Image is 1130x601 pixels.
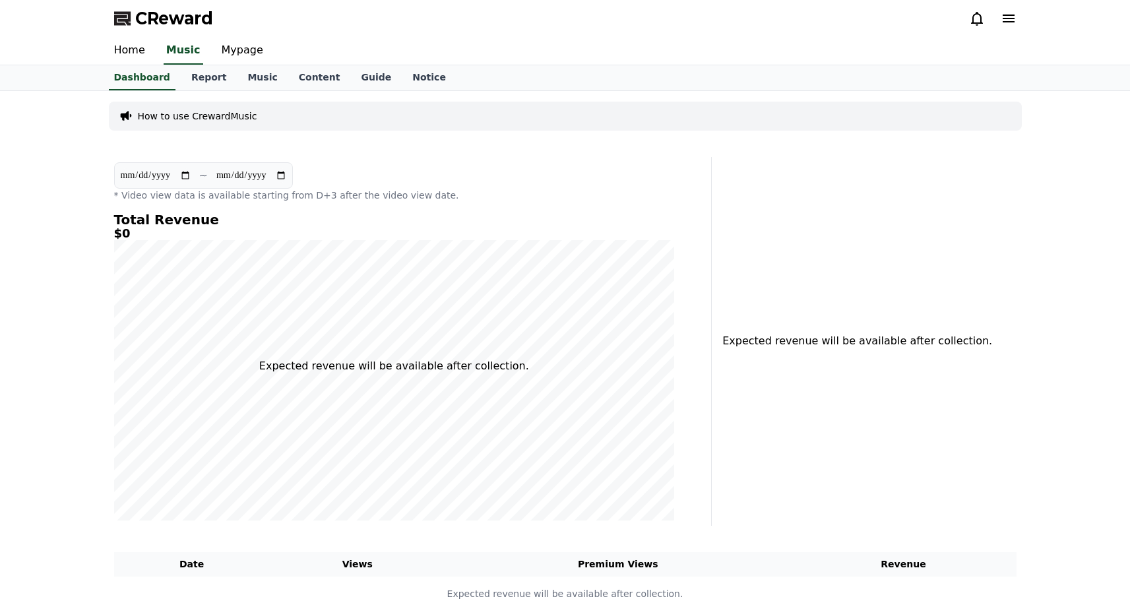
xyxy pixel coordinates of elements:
a: CReward [114,8,213,29]
a: Music [164,37,203,65]
a: Home [104,37,156,65]
th: Views [270,552,445,577]
th: Date [114,552,270,577]
a: Dashboard [109,65,175,90]
th: Premium Views [445,552,791,577]
a: Report [181,65,237,90]
p: ~ [199,168,208,183]
h4: Total Revenue [114,212,675,227]
p: Expected revenue will be available after collection. [722,333,984,349]
p: Expected revenue will be available after collection. [115,587,1016,601]
th: Revenue [791,552,1017,577]
a: How to use CrewardMusic [138,110,257,123]
a: Content [288,65,351,90]
a: Mypage [211,37,274,65]
span: CReward [135,8,213,29]
a: Music [237,65,288,90]
h5: $0 [114,227,675,240]
p: Expected revenue will be available after collection. [259,358,529,374]
a: Guide [350,65,402,90]
a: Notice [402,65,456,90]
p: * Video view data is available starting from D+3 after the video view date. [114,189,675,202]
